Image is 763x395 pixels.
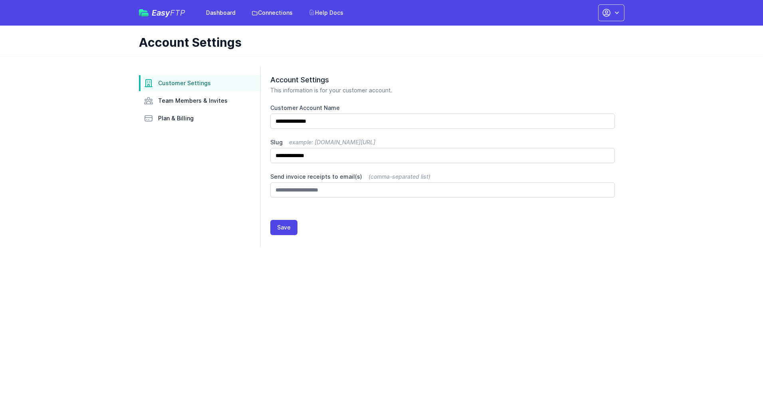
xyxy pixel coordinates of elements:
a: Dashboard [201,6,240,20]
a: Help Docs [304,6,348,20]
span: Easy [152,9,185,17]
span: example: [DOMAIN_NAME][URL] [289,139,375,146]
label: Customer Account Name [270,104,615,112]
span: Plan & Billing [158,114,194,122]
img: easyftp_logo.png [139,9,149,16]
a: EasyFTP [139,9,185,17]
button: Save [270,220,297,235]
h1: Account Settings [139,35,618,50]
a: Connections [247,6,297,20]
span: Team Members & Invites [158,97,228,105]
a: Team Members & Invites [139,93,260,109]
a: Customer Settings [139,75,260,91]
a: Plan & Billing [139,110,260,126]
p: This information is for your customer account. [270,86,615,94]
span: Customer Settings [158,79,211,87]
span: FTP [170,8,185,18]
span: (comma-separated list) [369,173,430,180]
label: Slug [270,138,615,146]
label: Send invoice receipts to email(s) [270,173,615,181]
h2: Account Settings [270,75,615,85]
